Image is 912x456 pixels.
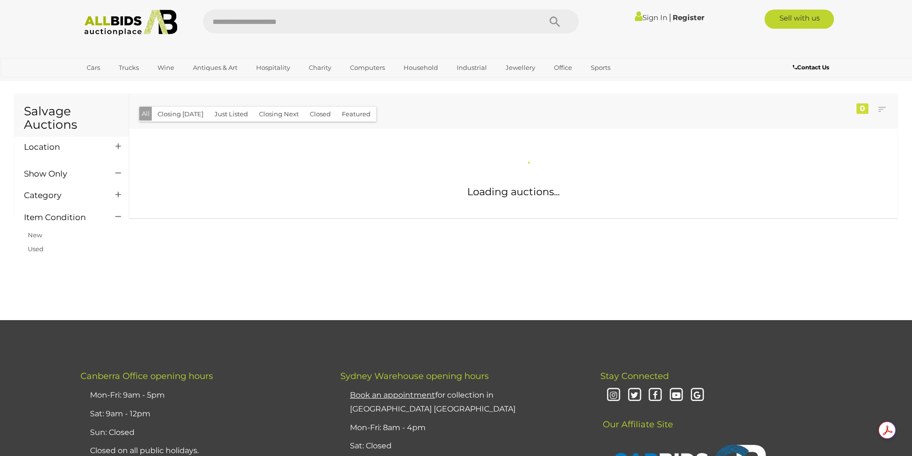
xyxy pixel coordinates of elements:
[24,213,101,222] h4: Item Condition
[793,62,832,73] a: Contact Us
[531,10,579,33] button: Search
[647,387,664,404] i: Facebook
[253,107,304,122] button: Closing Next
[793,64,829,71] b: Contact Us
[605,387,622,404] i: Instagram
[152,107,209,122] button: Closing [DATE]
[626,387,643,404] i: Twitter
[24,169,101,178] h4: Show Only
[348,419,576,437] li: Mon-Fri: 8am - 4pm
[344,60,391,76] a: Computers
[88,405,316,423] li: Sat: 9am - 12pm
[250,60,296,76] a: Hospitality
[585,60,617,76] a: Sports
[80,76,161,91] a: [GEOGRAPHIC_DATA]
[499,60,541,76] a: Jewellery
[668,387,685,404] i: Youtube
[304,107,337,122] button: Closed
[350,390,516,413] a: Book an appointmentfor collection in [GEOGRAPHIC_DATA] [GEOGRAPHIC_DATA]
[856,103,868,114] div: 0
[24,105,119,131] h1: Salvage Auctions
[669,12,671,22] span: |
[689,387,706,404] i: Google
[209,107,254,122] button: Just Listed
[24,191,101,200] h4: Category
[600,371,669,381] span: Stay Connected
[600,405,673,430] span: Our Affiliate Site
[80,60,106,76] a: Cars
[336,107,376,122] button: Featured
[467,186,560,198] span: Loading auctions...
[548,60,578,76] a: Office
[340,371,489,381] span: Sydney Warehouse opening hours
[450,60,493,76] a: Industrial
[151,60,180,76] a: Wine
[80,371,213,381] span: Canberra Office opening hours
[765,10,834,29] a: Sell with us
[348,437,576,456] li: Sat: Closed
[187,60,244,76] a: Antiques & Art
[397,60,444,76] a: Household
[88,423,316,442] li: Sun: Closed
[28,231,42,239] a: New
[28,245,44,253] a: Used
[673,13,704,22] a: Register
[139,107,152,121] button: All
[24,143,101,152] h4: Location
[113,60,145,76] a: Trucks
[303,60,338,76] a: Charity
[635,13,667,22] a: Sign In
[88,386,316,405] li: Mon-Fri: 9am - 5pm
[350,390,435,400] u: Book an appointment
[79,10,183,36] img: Allbids.com.au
